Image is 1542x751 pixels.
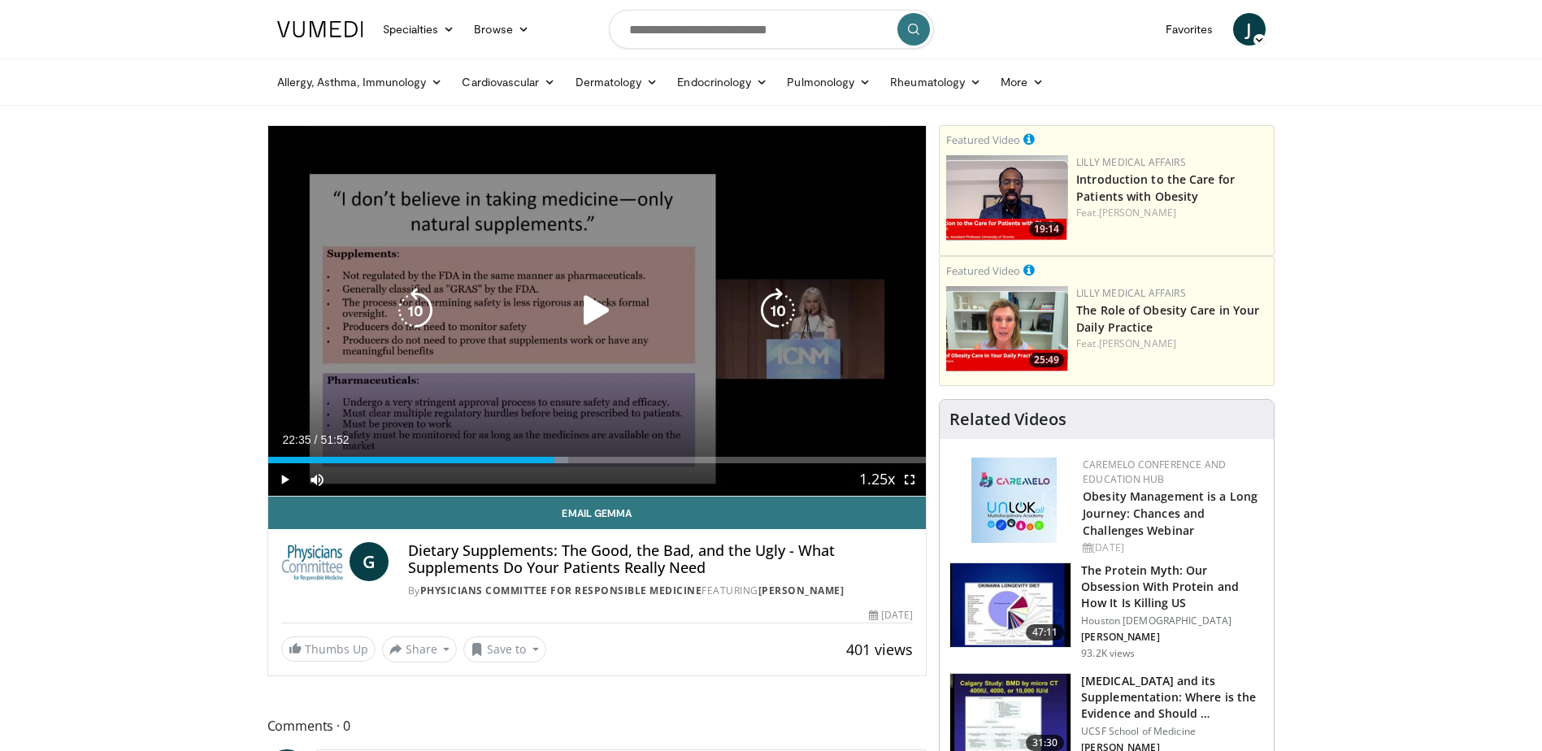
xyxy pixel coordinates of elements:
a: J [1233,13,1266,46]
a: CaReMeLO Conference and Education Hub [1083,458,1226,486]
p: UCSF School of Medicine [1081,725,1264,738]
img: acc2e291-ced4-4dd5-b17b-d06994da28f3.png.150x105_q85_crop-smart_upscale.png [946,155,1068,241]
a: Physicians Committee for Responsible Medicine [420,584,702,597]
img: VuMedi Logo [277,21,363,37]
button: Play [268,463,301,496]
span: / [315,433,318,446]
div: [DATE] [869,608,913,623]
h3: The Protein Myth: Our Obsession With Protein and How It Is Killing US [1081,562,1264,611]
span: 25:49 [1029,353,1064,367]
div: Progress Bar [268,457,927,463]
a: Thumbs Up [281,636,376,662]
a: Obesity Management is a Long Journey: Chances and Challenges Webinar [1083,488,1257,538]
a: Pulmonology [777,66,880,98]
h4: Dietary Supplements: The Good, the Bad, and the Ugly - What Supplements Do Your Patients Really Need [408,542,913,577]
span: Comments 0 [267,715,927,736]
img: e1208b6b-349f-4914-9dd7-f97803bdbf1d.png.150x105_q85_crop-smart_upscale.png [946,286,1068,371]
a: [PERSON_NAME] [758,584,845,597]
a: Endocrinology [667,66,777,98]
a: Allergy, Asthma, Immunology [267,66,453,98]
video-js: Video Player [268,126,927,497]
button: Playback Rate [861,463,893,496]
button: Fullscreen [893,463,926,496]
img: 45df64a9-a6de-482c-8a90-ada250f7980c.png.150x105_q85_autocrop_double_scale_upscale_version-0.2.jpg [971,458,1057,543]
div: Feat. [1076,336,1267,351]
div: By FEATURING [408,584,913,598]
p: 93.2K views [1081,647,1135,660]
a: Introduction to the Care for Patients with Obesity [1076,171,1235,204]
a: Cardiovascular [452,66,565,98]
a: 19:14 [946,155,1068,241]
button: Mute [301,463,333,496]
a: The Role of Obesity Care in Your Daily Practice [1076,302,1259,335]
a: [PERSON_NAME] [1099,206,1176,219]
a: Lilly Medical Affairs [1076,286,1186,300]
a: 47:11 The Protein Myth: Our Obsession With Protein and How It Is Killing US Houston [DEMOGRAPHIC_... [949,562,1264,660]
p: [PERSON_NAME] [1081,631,1264,644]
a: Dermatology [566,66,668,98]
a: Browse [464,13,539,46]
span: 401 views [846,640,913,659]
button: Share [382,636,458,662]
a: [PERSON_NAME] [1099,336,1176,350]
span: 47:11 [1026,624,1065,640]
a: Lilly Medical Affairs [1076,155,1186,169]
a: 25:49 [946,286,1068,371]
a: Email Gemma [268,497,927,529]
img: Physicians Committee for Responsible Medicine [281,542,343,581]
div: [DATE] [1083,540,1261,555]
a: G [350,542,389,581]
input: Search topics, interventions [609,10,934,49]
a: Favorites [1156,13,1223,46]
small: Featured Video [946,263,1020,278]
h3: [MEDICAL_DATA] and its Supplementation: Where is the Evidence and Should … [1081,673,1264,722]
span: 31:30 [1026,735,1065,751]
h4: Related Videos [949,410,1066,429]
p: Houston [DEMOGRAPHIC_DATA] [1081,614,1264,627]
span: 22:35 [283,433,311,446]
small: Featured Video [946,132,1020,147]
a: Specialties [373,13,465,46]
a: More [991,66,1053,98]
a: Rheumatology [880,66,991,98]
span: 19:14 [1029,222,1064,237]
span: 51:52 [320,433,349,446]
div: Feat. [1076,206,1267,220]
button: Save to [463,636,546,662]
img: b7b8b05e-5021-418b-a89a-60a270e7cf82.150x105_q85_crop-smart_upscale.jpg [950,563,1071,648]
